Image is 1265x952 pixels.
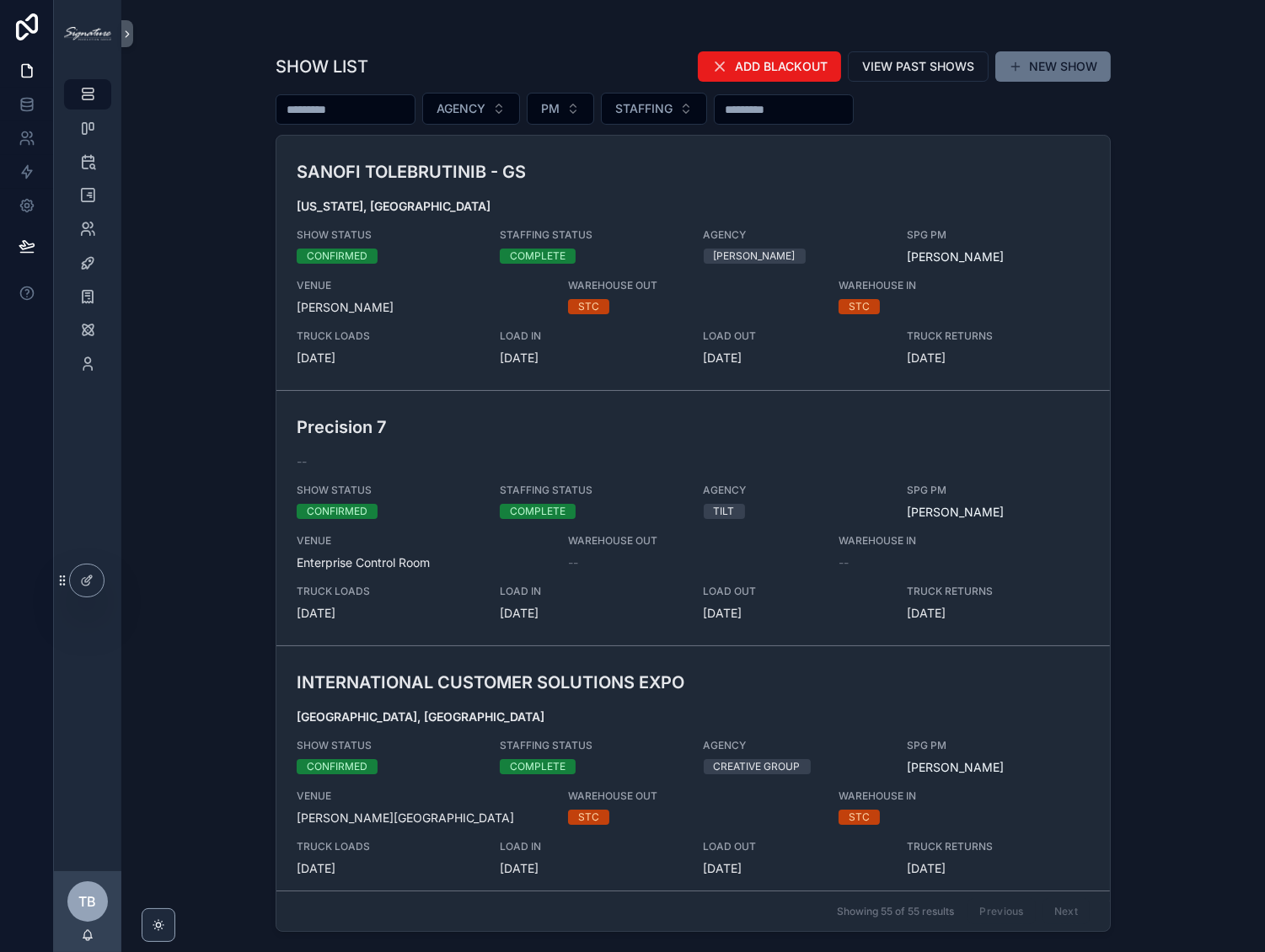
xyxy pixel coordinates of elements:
[714,759,801,774] div: CREATIVE GROUP
[297,299,548,316] span: [PERSON_NAME]
[297,670,818,695] h3: INTERNATIONAL CUSTOMER SOLUTIONS EXPO
[907,759,1004,776] a: [PERSON_NAME]
[837,905,954,918] span: Showing 55 of 55 results
[510,759,565,774] div: COMPLETE
[615,100,673,117] span: STAFFING
[568,554,578,571] span: --
[995,51,1111,82] button: NEW SHOW
[704,228,887,242] span: AGENCY
[297,739,480,752] span: SHOW STATUS
[297,605,480,622] span: [DATE]
[297,414,818,440] h3: Precision 7
[698,51,841,82] button: ADD BLACKOUT
[297,199,490,213] strong: [US_STATE], [GEOGRAPHIC_DATA]
[907,504,1004,521] a: [PERSON_NAME]
[510,249,565,264] div: COMPLETE
[307,249,367,264] div: CONFIRMED
[500,350,683,366] span: [DATE]
[568,279,819,292] span: WAREHOUSE OUT
[307,504,367,519] div: CONFIRMED
[578,299,599,314] div: STC
[704,840,887,853] span: LOAD OUT
[527,93,594,125] button: Select Button
[297,350,480,366] span: [DATE]
[839,534,1021,548] span: WAREHOUSE IN
[704,739,887,752] span: AGENCY
[849,299,870,314] div: STC
[862,58,974,75] span: VIEW PAST SHOWS
[849,810,870,825] div: STC
[500,840,683,853] span: LOAD IN
[297,484,480,497] span: SHOW STATUS
[500,739,683,752] span: STAFFING STATUS
[704,350,887,366] span: [DATE]
[500,605,683,622] span: [DATE]
[714,504,735,519] div: TILT
[64,27,111,40] img: App logo
[297,860,480,877] span: [DATE]
[297,279,548,292] span: VENUE
[907,605,1090,622] span: [DATE]
[714,249,796,264] div: [PERSON_NAME]
[54,67,121,401] div: scrollable content
[848,51,989,82] button: VIEW PAST SHOWS
[510,504,565,519] div: COMPLETE
[907,840,1090,853] span: TRUCK RETURNS
[297,453,307,470] span: --
[907,228,1090,242] span: SPG PM
[297,554,548,571] span: Enterprise Control Room
[276,645,1110,901] a: INTERNATIONAL CUSTOMER SOLUTIONS EXPO[GEOGRAPHIC_DATA], [GEOGRAPHIC_DATA]SHOW STATUSCONFIRMEDSTAF...
[422,93,520,125] button: Select Button
[500,585,683,598] span: LOAD IN
[704,329,887,343] span: LOAD OUT
[297,534,548,548] span: VENUE
[276,55,368,78] h1: SHOW LIST
[907,329,1090,343] span: TRUCK RETURNS
[601,93,707,125] button: Select Button
[500,228,683,242] span: STAFFING STATUS
[568,789,819,803] span: WAREHOUSE OUT
[500,860,683,877] span: [DATE]
[907,484,1090,497] span: SPG PM
[500,329,683,343] span: LOAD IN
[735,58,828,75] span: ADD BLACKOUT
[276,390,1110,645] a: Precision 7--SHOW STATUSCONFIRMEDSTAFFING STATUSCOMPLETEAGENCYTILTSPG PM[PERSON_NAME]VENUEEnterpr...
[907,860,1090,877] span: [DATE]
[297,810,548,826] span: [PERSON_NAME][GEOGRAPHIC_DATA]
[437,100,485,117] span: AGENCY
[276,136,1110,390] a: SANOFI TOLEBRUTINIB - GS[US_STATE], [GEOGRAPHIC_DATA]SHOW STATUSCONFIRMEDSTAFFING STATUSCOMPLETEA...
[568,534,819,548] span: WAREHOUSE OUT
[839,279,1021,292] span: WAREHOUSE IN
[704,860,887,877] span: [DATE]
[704,605,887,622] span: [DATE]
[907,249,1004,265] a: [PERSON_NAME]
[541,100,560,117] span: PM
[297,585,480,598] span: TRUCK LOADS
[578,810,599,825] div: STC
[297,228,480,242] span: SHOW STATUS
[79,891,97,912] span: TB
[839,789,1021,803] span: WAREHOUSE IN
[297,329,480,343] span: TRUCK LOADS
[704,585,887,598] span: LOAD OUT
[704,484,887,497] span: AGENCY
[500,484,683,497] span: STAFFING STATUS
[297,709,544,724] strong: [GEOGRAPHIC_DATA], [GEOGRAPHIC_DATA]
[839,554,849,571] span: --
[907,350,1090,366] span: [DATE]
[297,840,480,853] span: TRUCK LOADS
[297,789,548,803] span: VENUE
[297,159,818,185] h3: SANOFI TOLEBRUTINIB - GS
[907,739,1090,752] span: SPG PM
[907,585,1090,598] span: TRUCK RETURNS
[307,759,367,774] div: CONFIRMED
